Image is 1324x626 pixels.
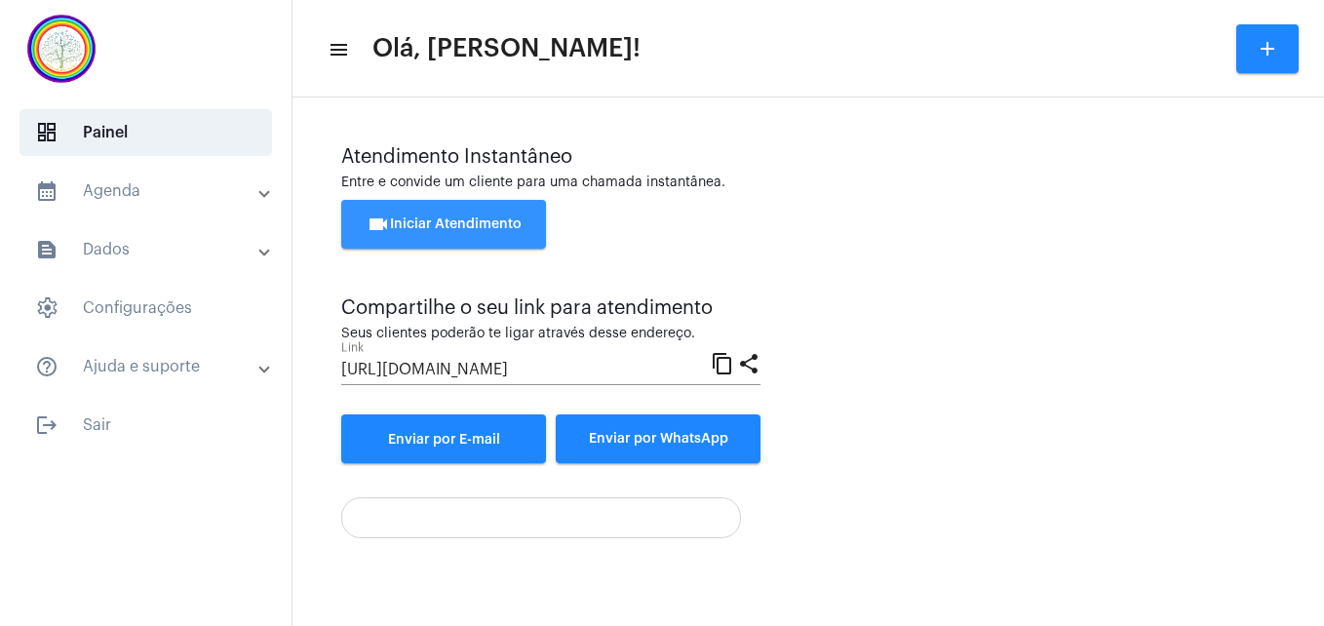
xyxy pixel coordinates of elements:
[388,433,500,447] span: Enviar por E-mail
[341,200,546,249] button: Iniciar Atendimento
[341,414,546,463] a: Enviar por E-mail
[556,414,760,463] button: Enviar por WhatsApp
[341,297,760,319] div: Compartilhe o seu link para atendimento
[35,121,58,144] span: sidenav icon
[367,217,522,231] span: Iniciar Atendimento
[19,109,272,156] span: Painel
[35,413,58,437] mat-icon: sidenav icon
[35,179,58,203] mat-icon: sidenav icon
[328,38,347,61] mat-icon: sidenav icon
[16,10,107,88] img: c337f8d0-2252-6d55-8527-ab50248c0d14.png
[737,351,760,374] mat-icon: share
[341,146,1275,168] div: Atendimento Instantâneo
[35,355,260,378] mat-panel-title: Ajuda e suporte
[19,402,272,449] span: Sair
[341,327,760,341] div: Seus clientes poderão te ligar através desse endereço.
[35,355,58,378] mat-icon: sidenav icon
[12,343,292,390] mat-expansion-panel-header: sidenav iconAjuda e suporte
[589,432,728,446] span: Enviar por WhatsApp
[12,168,292,215] mat-expansion-panel-header: sidenav iconAgenda
[12,226,292,273] mat-expansion-panel-header: sidenav iconDados
[19,285,272,332] span: Configurações
[35,238,58,261] mat-icon: sidenav icon
[372,33,641,64] span: Olá, [PERSON_NAME]!
[35,179,260,203] mat-panel-title: Agenda
[367,213,390,236] mat-icon: videocam
[711,351,734,374] mat-icon: content_copy
[35,238,260,261] mat-panel-title: Dados
[35,296,58,320] span: sidenav icon
[341,176,1275,190] div: Entre e convide um cliente para uma chamada instantânea.
[1256,37,1279,60] mat-icon: add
